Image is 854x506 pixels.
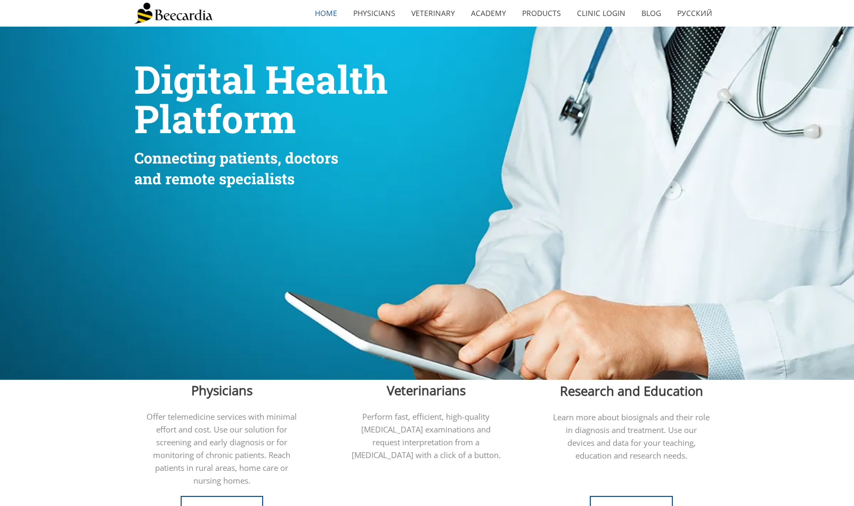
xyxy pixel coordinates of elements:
[134,148,338,168] span: Connecting patients, doctors
[387,381,466,399] span: Veterinarians
[553,412,710,461] span: Learn more about biosignals and their role in diagnosis and treatment. Use our devices and data f...
[134,3,213,24] img: Beecardia
[560,382,703,399] span: Research and Education
[134,54,388,104] span: Digital Health
[147,411,297,486] span: Offer telemedicine services with minimal effort and cost. Use our solution for screening and earl...
[345,1,403,26] a: Physicians
[514,1,569,26] a: Products
[191,381,253,399] span: Physicians
[669,1,720,26] a: Русский
[633,1,669,26] a: Blog
[569,1,633,26] a: Clinic Login
[403,1,463,26] a: Veterinary
[352,411,501,460] span: Perform fast, efficient, high-quality [MEDICAL_DATA] examinations and request interpretation from...
[463,1,514,26] a: Academy
[134,169,295,189] span: and remote specialists
[134,93,296,144] span: Platform
[307,1,345,26] a: home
